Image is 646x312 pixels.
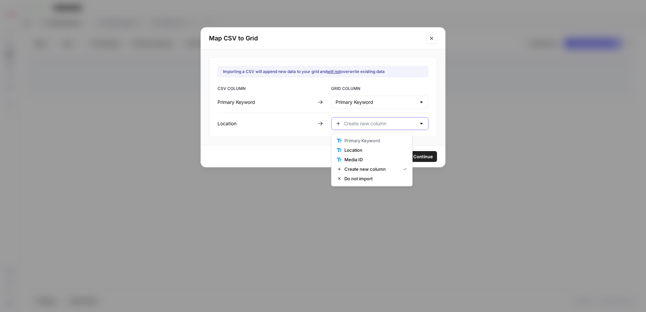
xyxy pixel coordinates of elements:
span: Create new column [344,166,398,172]
span: CSV COLUMN [217,86,315,93]
span: Location [344,147,404,153]
u: will not [327,69,341,74]
input: Primary Keyword [336,99,416,106]
span: Continue [413,153,433,160]
span: Media ID [344,156,404,163]
input: Create new column [344,120,416,127]
div: Primary Keyword [217,99,315,106]
span: GRID COLUMN [331,86,429,93]
div: Location [217,120,315,127]
div: Importing a CSV will append new data to your grid and overwrite existing data [223,69,385,75]
span: Do not import [344,175,404,182]
span: Primary Keyword [344,137,404,144]
h2: Map CSV to Grid [209,34,422,43]
button: Continue [409,151,437,162]
button: Close modal [426,33,437,44]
